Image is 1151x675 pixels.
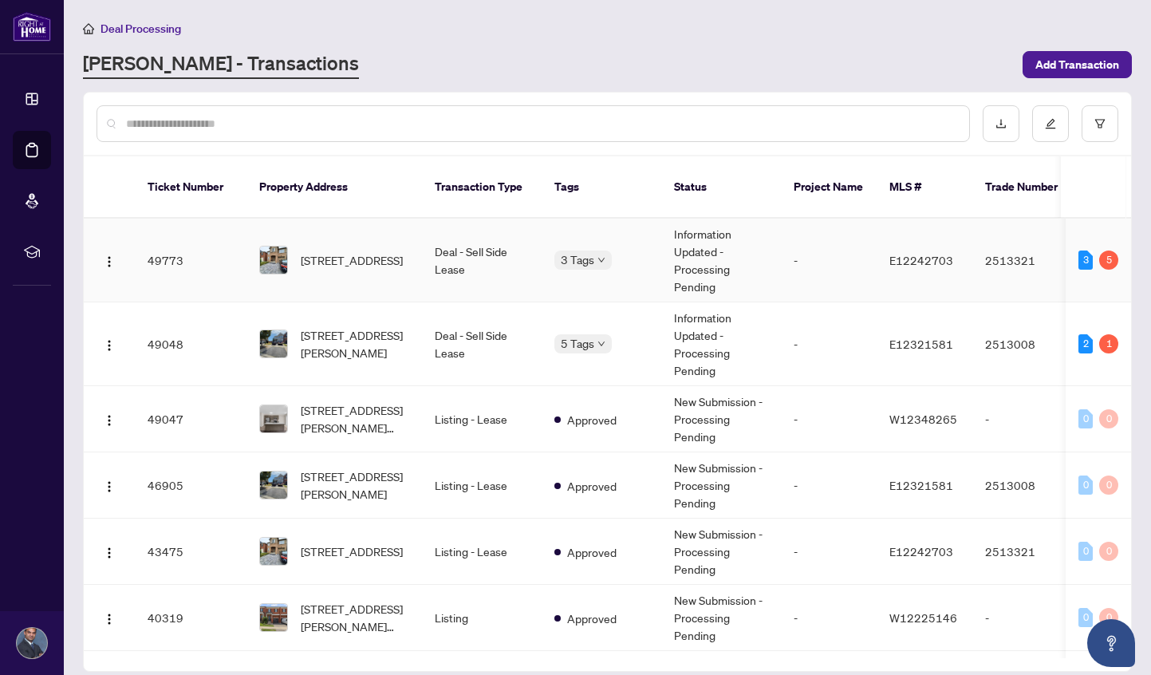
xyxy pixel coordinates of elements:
span: 5 Tags [561,334,594,353]
span: down [597,256,605,264]
span: E12242703 [889,253,953,267]
div: 0 [1099,476,1118,495]
button: Logo [97,331,122,357]
button: Logo [97,539,122,564]
td: 49773 [135,219,246,302]
td: Information Updated - Processing Pending [661,302,781,386]
div: 3 [1078,251,1093,270]
span: [STREET_ADDRESS] [301,251,403,269]
td: 2513321 [972,519,1084,585]
img: thumbnail-img [260,538,287,565]
td: Listing - Lease [422,452,542,519]
div: 0 [1078,476,1093,495]
td: New Submission - Processing Pending [661,585,781,651]
td: New Submission - Processing Pending [661,519,781,585]
th: Property Address [246,156,422,219]
span: [STREET_ADDRESS][PERSON_NAME] [301,468,409,503]
span: down [597,340,605,348]
td: - [781,219,877,302]
td: - [972,386,1084,452]
button: filter [1082,105,1118,142]
th: Ticket Number [135,156,246,219]
img: Logo [103,547,116,559]
div: 1 [1099,334,1118,353]
button: Logo [97,472,122,498]
th: Status [661,156,781,219]
img: thumbnail-img [260,330,287,357]
span: Add Transaction [1035,52,1119,77]
img: Logo [103,480,116,493]
td: 2513321 [972,219,1084,302]
span: 3 Tags [561,251,594,269]
button: Add Transaction [1023,51,1132,78]
span: Approved [567,477,617,495]
td: Listing - Lease [422,386,542,452]
div: 0 [1099,608,1118,627]
button: Logo [97,406,122,432]
span: Deal Processing [101,22,181,36]
td: 2513008 [972,302,1084,386]
img: thumbnail-img [260,472,287,499]
td: Listing - Lease [422,519,542,585]
span: [STREET_ADDRESS][PERSON_NAME][PERSON_NAME] [301,401,409,436]
span: [STREET_ADDRESS] [301,543,403,560]
td: - [781,519,877,585]
img: Logo [103,414,116,427]
span: E12321581 [889,337,953,351]
div: 5 [1099,251,1118,270]
span: edit [1045,118,1056,129]
td: - [781,302,877,386]
td: Deal - Sell Side Lease [422,302,542,386]
div: 0 [1078,542,1093,561]
td: - [781,452,877,519]
span: [STREET_ADDRESS][PERSON_NAME][PERSON_NAME] [301,600,409,635]
td: Listing [422,585,542,651]
th: Tags [542,156,661,219]
td: - [972,585,1084,651]
span: Approved [567,610,617,627]
td: New Submission - Processing Pending [661,452,781,519]
img: thumbnail-img [260,247,287,274]
span: E12242703 [889,544,953,559]
td: Information Updated - Processing Pending [661,219,781,302]
td: New Submission - Processing Pending [661,386,781,452]
span: W12348265 [889,412,957,426]
div: 2 [1078,334,1093,353]
div: 0 [1099,542,1118,561]
span: E12321581 [889,478,953,492]
td: 43475 [135,519,246,585]
td: - [781,585,877,651]
img: Logo [103,613,116,626]
span: Approved [567,411,617,428]
span: Approved [567,543,617,561]
td: 2513008 [972,452,1084,519]
button: Logo [97,605,122,630]
span: [STREET_ADDRESS][PERSON_NAME] [301,326,409,361]
span: filter [1094,118,1106,129]
img: Logo [103,255,116,268]
td: Deal - Sell Side Lease [422,219,542,302]
span: download [995,118,1007,129]
th: Trade Number [972,156,1084,219]
th: MLS # [877,156,972,219]
img: thumbnail-img [260,405,287,432]
img: logo [13,12,51,41]
button: edit [1032,105,1069,142]
img: Logo [103,339,116,352]
div: 0 [1078,409,1093,428]
td: 49047 [135,386,246,452]
button: Logo [97,247,122,273]
td: 40319 [135,585,246,651]
span: W12225146 [889,610,957,625]
a: [PERSON_NAME] - Transactions [83,50,359,79]
td: 49048 [135,302,246,386]
td: 46905 [135,452,246,519]
td: - [781,386,877,452]
img: Profile Icon [17,628,47,658]
button: Open asap [1087,619,1135,667]
th: Transaction Type [422,156,542,219]
img: thumbnail-img [260,604,287,631]
th: Project Name [781,156,877,219]
button: download [983,105,1019,142]
span: home [83,23,94,34]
